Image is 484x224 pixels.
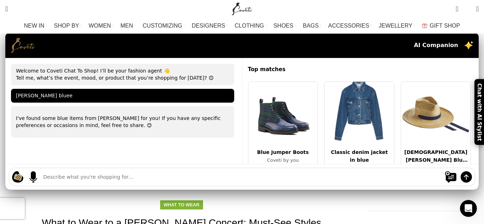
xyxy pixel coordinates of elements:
[192,22,225,29] span: DESIGNERS
[143,19,185,33] a: CUSTOMIZING
[24,19,47,33] a: NEW IN
[303,19,321,33] a: BAGS
[452,2,462,16] a: 0
[303,22,319,29] span: BAGS
[89,19,113,33] a: WOMEN
[230,5,254,11] a: Site logo
[143,22,182,29] span: CUSTOMIZING
[164,202,199,207] a: What to wear
[379,19,415,33] a: JEWELLERY
[379,22,412,29] span: JEWELLERY
[456,4,462,9] span: 0
[2,2,11,16] a: Search
[54,19,81,33] a: SHOP BY
[192,19,227,33] a: DESIGNERS
[24,22,45,29] span: NEW IN
[422,19,460,33] a: GIFT SHOP
[274,22,293,29] span: SHOES
[54,22,79,29] span: SHOP BY
[460,200,477,217] iframe: Intercom live chat
[465,7,471,12] span: 0
[89,22,111,29] span: WOMEN
[422,23,427,28] img: GiftBag
[2,19,482,33] div: Main navigation
[235,22,264,29] span: CLOTHING
[328,19,372,33] a: ACCESSORIES
[328,22,369,29] span: ACCESSORIES
[430,22,460,29] span: GIFT SHOP
[120,22,133,29] span: MEN
[464,2,471,16] div: My Wishlist
[274,19,296,33] a: SHOES
[235,19,266,33] a: CLOTHING
[120,19,135,33] a: MEN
